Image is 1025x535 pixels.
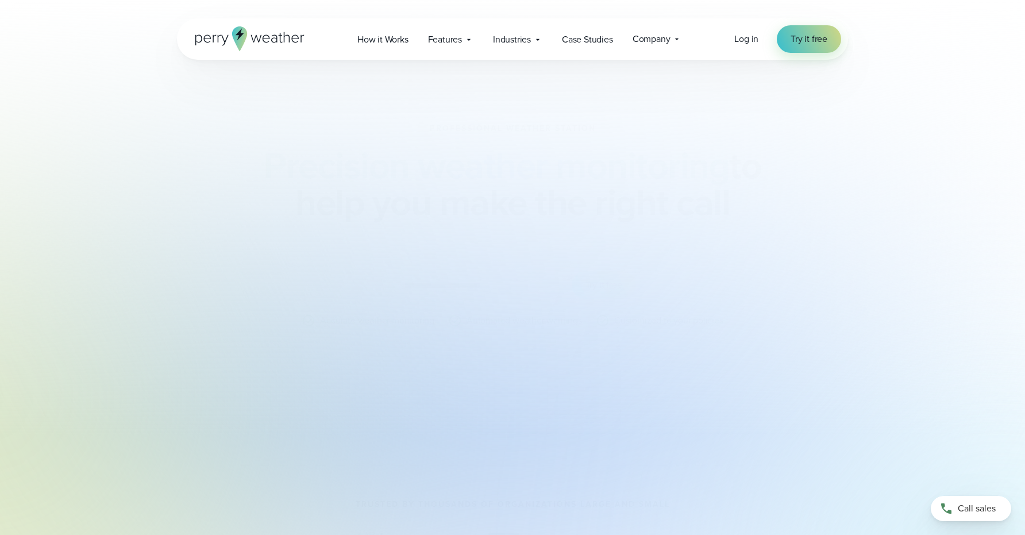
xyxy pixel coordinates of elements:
[958,502,996,515] span: Call sales
[428,33,462,47] span: Features
[633,32,671,46] span: Company
[777,25,841,53] a: Try it free
[493,33,531,47] span: Industries
[357,33,409,47] span: How it Works
[734,32,758,45] span: Log in
[348,28,418,51] a: How it Works
[791,32,827,46] span: Try it free
[931,496,1011,521] a: Call sales
[734,32,758,46] a: Log in
[552,28,623,51] a: Case Studies
[562,33,613,47] span: Case Studies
